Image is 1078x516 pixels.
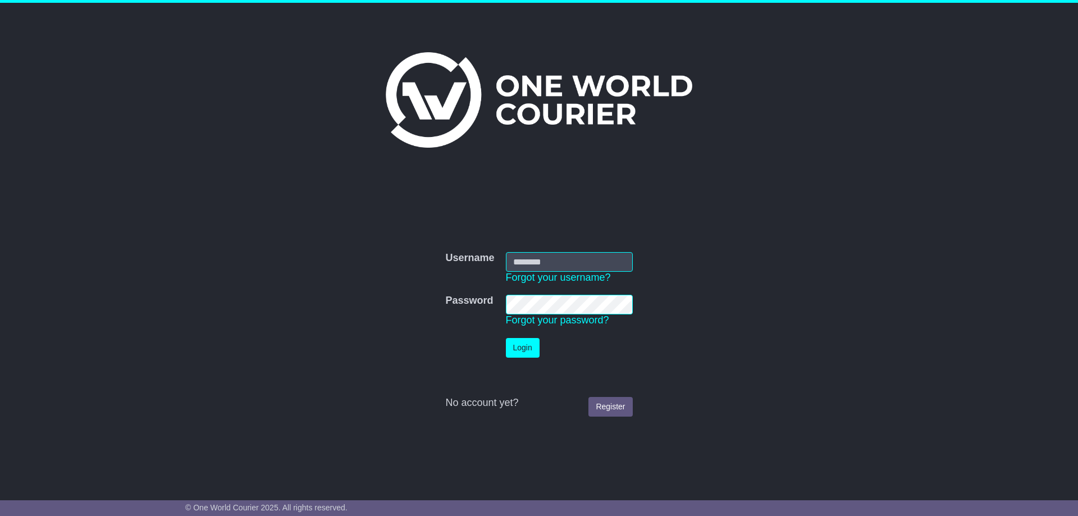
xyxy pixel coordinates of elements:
span: © One World Courier 2025. All rights reserved. [185,503,348,512]
a: Register [588,397,632,417]
label: Password [445,295,493,307]
a: Forgot your username? [506,272,611,283]
label: Username [445,252,494,264]
img: One World [386,52,692,148]
div: No account yet? [445,397,632,409]
a: Forgot your password? [506,314,609,326]
button: Login [506,338,540,358]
